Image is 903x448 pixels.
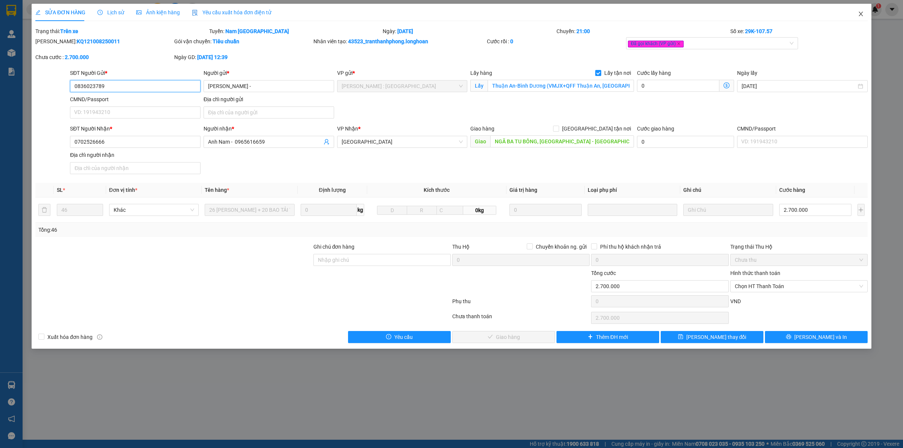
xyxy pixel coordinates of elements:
[436,206,464,215] input: C
[204,69,334,77] div: Người gửi
[724,82,730,88] span: dollar-circle
[377,206,407,215] input: D
[628,41,684,47] span: Đã gọi khách (VP gửi)
[737,70,757,76] label: Ngày lấy
[213,38,239,44] b: Tiêu chuẩn
[357,204,364,216] span: kg
[637,80,719,92] input: Cước lấy hàng
[637,136,734,148] input: Cước giao hàng
[533,243,590,251] span: Chuyển khoản ng. gửi
[70,95,201,103] div: CMND/Passport
[730,27,868,35] div: Số xe:
[850,4,871,25] button: Close
[313,37,486,46] div: Nhân viên tạo:
[397,28,413,34] b: [DATE]
[205,204,294,216] input: VD: Bàn, Ghế
[424,187,450,193] span: Kích thước
[97,10,103,15] span: clock-circle
[97,334,102,340] span: info-circle
[470,126,494,132] span: Giao hàng
[35,27,208,35] div: Trạng thái:
[601,69,634,77] span: Lấy tận nơi
[487,37,624,46] div: Cước rồi :
[38,204,50,216] button: delete
[509,187,537,193] span: Giá trị hàng
[559,125,634,133] span: [GEOGRAPHIC_DATA] tận nơi
[407,206,437,215] input: R
[204,95,334,103] div: Địa chỉ người gửi
[556,331,659,343] button: plusThêm ĐH mới
[470,135,490,147] span: Giao
[786,334,791,340] span: printer
[197,54,228,60] b: [DATE] 12:39
[678,334,683,340] span: save
[382,27,556,35] div: Ngày:
[109,187,137,193] span: Đơn vị tính
[208,27,382,35] div: Tuyến:
[686,333,746,341] span: [PERSON_NAME] thay đổi
[174,53,312,61] div: Ngày GD:
[470,80,488,92] span: Lấy
[765,331,868,343] button: printer[PERSON_NAME] và In
[35,53,173,61] div: Chưa cước :
[348,38,428,44] b: 43523_tranthanhphong.longhoan
[77,38,120,44] b: KQ121008250011
[204,106,334,118] input: Địa chỉ của người gửi
[337,126,358,132] span: VP Nhận
[451,297,590,310] div: Phụ thu
[313,254,451,266] input: Ghi chú đơn hàng
[386,334,391,340] span: exclamation-circle
[174,37,312,46] div: Gói vận chuyển:
[470,70,492,76] span: Lấy hàng
[192,10,198,16] img: icon
[490,135,634,147] input: Dọc đường
[70,125,201,133] div: SĐT Người Nhận
[44,333,96,341] span: Xuất hóa đơn hàng
[337,69,468,77] div: VP gửi
[452,331,555,343] button: checkGiao hàng
[637,70,671,76] label: Cước lấy hàng
[588,334,593,340] span: plus
[730,298,741,304] span: VND
[596,333,628,341] span: Thêm ĐH mới
[205,187,229,193] span: Tên hàng
[394,333,413,341] span: Yêu cầu
[313,244,355,250] label: Ghi chú đơn hàng
[556,27,730,35] div: Chuyến:
[114,204,194,216] span: Khác
[35,37,173,46] div: [PERSON_NAME]:
[858,11,864,17] span: close
[319,187,346,193] span: Định lượng
[192,9,271,15] span: Yêu cầu xuất hóa đơn điện tử
[70,151,201,159] div: Địa chỉ người nhận
[463,206,496,215] span: 0kg
[677,42,681,46] span: close
[745,28,772,34] b: 29K-107.57
[324,139,330,145] span: user-add
[57,187,63,193] span: SL
[779,187,805,193] span: Cước hàng
[488,80,634,92] input: Lấy tận nơi
[591,270,616,276] span: Tổng cước
[680,183,776,197] th: Ghi chú
[204,125,334,133] div: Người nhận
[342,136,463,147] span: Khánh Hòa
[451,312,590,325] div: Chưa thanh toán
[585,183,680,197] th: Loại phụ phí
[737,125,868,133] div: CMND/Passport
[509,204,582,216] input: 0
[597,243,664,251] span: Phí thu hộ khách nhận trả
[225,28,289,34] b: Nam [GEOGRAPHIC_DATA]
[70,69,201,77] div: SĐT Người Gửi
[735,281,863,292] span: Chọn HT Thanh Toán
[342,80,463,92] span: Hồ Chí Minh : Kho Quận 12
[510,38,513,44] b: 0
[97,9,124,15] span: Lịch sử
[65,54,89,60] b: 2.700.000
[452,244,470,250] span: Thu Hộ
[857,204,865,216] button: plus
[742,82,856,90] input: Ngày lấy
[576,28,590,34] b: 21:00
[637,126,674,132] label: Cước giao hàng
[794,333,847,341] span: [PERSON_NAME] và In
